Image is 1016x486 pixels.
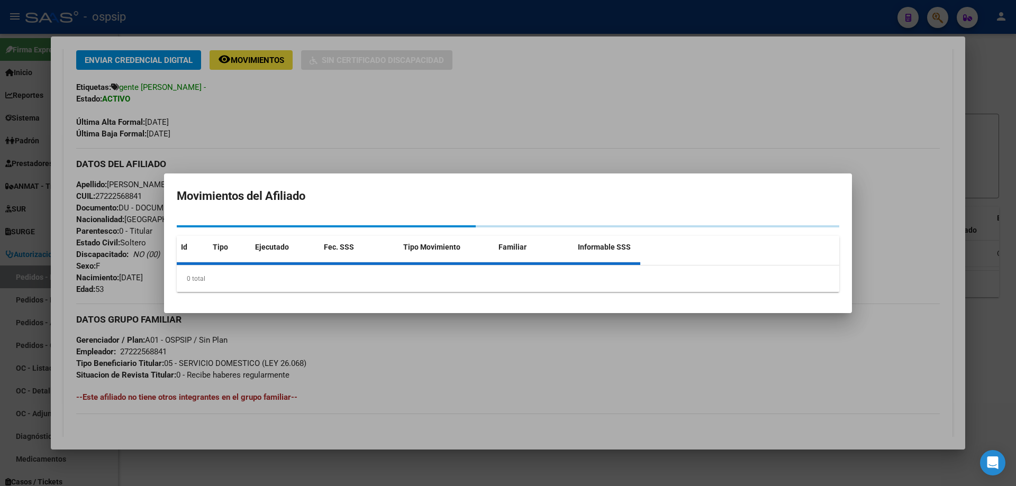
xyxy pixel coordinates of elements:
datatable-header-cell: Tipo Movimiento [399,236,494,259]
span: Id [181,243,187,251]
datatable-header-cell: Familiar [494,236,574,259]
span: Fec. SSS [324,243,354,251]
datatable-header-cell: Tipo [208,236,251,259]
div: Open Intercom Messenger [980,450,1005,475]
datatable-header-cell: Fec. SSS [320,236,399,259]
h2: Movimientos del Afiliado [177,186,839,206]
div: 0 total [177,265,839,292]
span: Familiar [498,243,527,251]
datatable-header-cell: Ejecutado [251,236,320,259]
span: Informable SSS [578,243,631,251]
span: Tipo [213,243,228,251]
datatable-header-cell: Id [177,236,208,259]
span: Ejecutado [255,243,289,251]
datatable-header-cell: Informable SSS [574,236,653,259]
span: Tipo Movimiento [403,243,460,251]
